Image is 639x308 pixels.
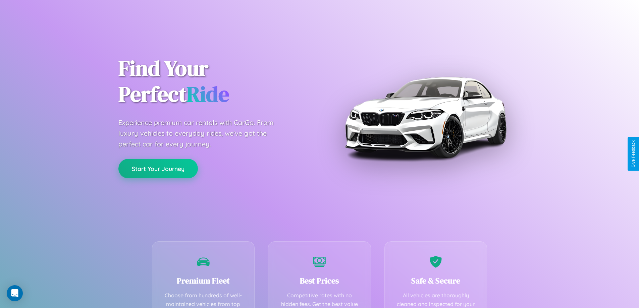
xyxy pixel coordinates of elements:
button: Start Your Journey [118,159,198,178]
h1: Find Your Perfect [118,56,310,107]
h3: Premium Fleet [162,275,245,286]
h3: Safe & Secure [395,275,477,286]
h3: Best Prices [278,275,361,286]
div: Open Intercom Messenger [7,285,23,301]
div: Give Feedback [631,140,636,168]
img: Premium BMW car rental vehicle [341,34,509,201]
span: Ride [187,79,229,109]
p: Experience premium car rentals with CarGo. From luxury vehicles to everyday rides, we've got the ... [118,117,286,149]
